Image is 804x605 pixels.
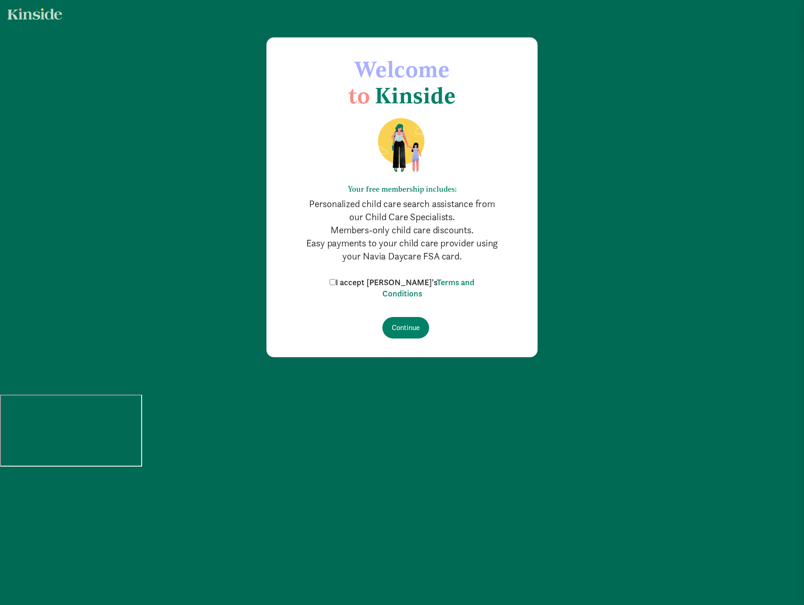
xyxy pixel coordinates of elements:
input: I accept [PERSON_NAME]'sTerms and Conditions [330,279,336,285]
img: illustration-mom-daughter.png [366,117,438,173]
a: Terms and Conditions [382,277,475,299]
span: Kinside [375,82,456,109]
p: Members-only child care discounts. [304,223,500,237]
img: light.svg [7,8,62,20]
span: Welcome [354,56,450,83]
input: Continue [382,317,429,339]
p: Easy payments to your child care provider using your Navia Daycare FSA card. [304,237,500,263]
p: Personalized child care search assistance from our Child Care Specialists. [304,197,500,223]
h6: Your free membership includes: [304,185,500,194]
label: I accept [PERSON_NAME]'s [327,277,477,299]
span: to [348,82,370,109]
